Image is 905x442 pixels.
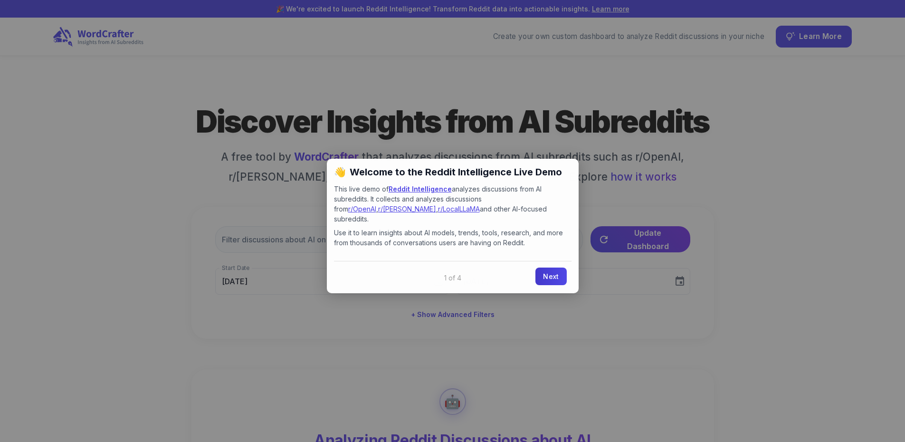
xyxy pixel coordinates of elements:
[333,164,347,179] span: 👋
[378,205,436,213] a: r/[PERSON_NAME]
[334,184,572,224] p: This live demo of analyzes discussions from AI subreddits. It collects and analyzes discussions f...
[334,228,572,248] p: Use it to learn insights about AI models, trends, tools, research, and more from thousands of con...
[348,205,376,213] a: r/OpenAI
[535,268,566,285] a: Next
[389,185,452,193] a: Reddit Intelligence
[334,166,572,178] h2: Welcome to the Reddit Intelligence Live Demo
[438,205,480,213] a: r/LocalLLaMA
